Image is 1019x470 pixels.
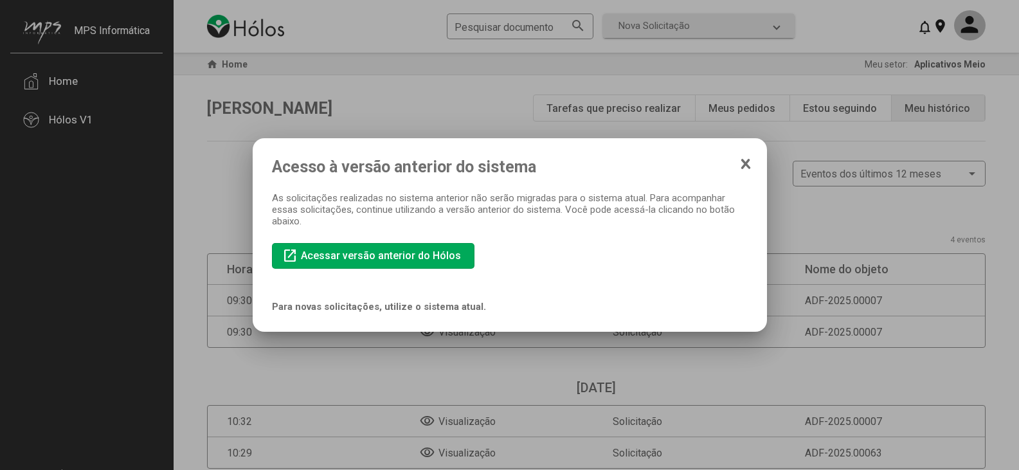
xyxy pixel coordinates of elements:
[272,301,486,312] b: Para novas solicitações, utilize o sistema atual.
[282,248,298,264] mat-icon: open_in_new
[272,243,474,269] button: Acessar versão anterior do Hólos
[272,158,748,176] span: Acesso à versão anterior do sistema
[301,249,461,262] span: Acessar versão anterior do Hólos
[272,192,748,227] div: As solicitações realizadas no sistema anterior não serão migradas para o sistema atual. Para acom...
